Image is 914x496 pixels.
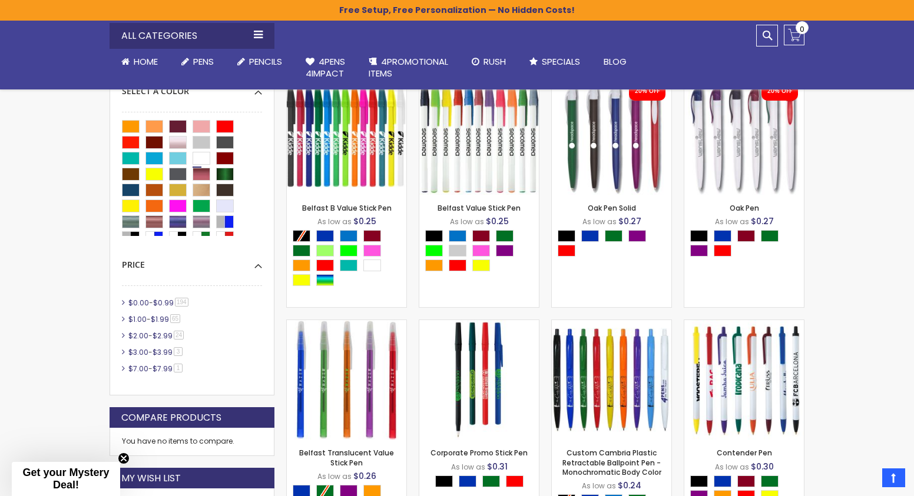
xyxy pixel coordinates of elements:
div: Assorted [316,274,334,286]
div: Black [690,230,708,242]
span: As low as [450,217,484,227]
strong: Compare Products [121,411,221,424]
div: Select A Color [425,230,539,274]
div: Burgundy [737,230,755,242]
div: Yellow [293,274,310,286]
div: Blue [714,475,731,487]
div: Burgundy [472,230,490,242]
a: Contender Pen [684,319,804,329]
a: Corporate Promo Stick Pen [430,448,528,458]
span: $3.99 [153,347,173,357]
div: Pink [363,245,381,257]
a: Belfast Value Stick Pen [438,203,521,213]
div: Blue Light [340,230,357,242]
a: Custom Cambria Plastic Retractable Ballpoint Pen - Monochromatic Body Color [562,448,661,477]
span: As low as [582,217,617,227]
img: Oak Pen Solid [552,75,671,195]
div: Purple [690,245,708,257]
span: $0.00 [128,298,149,308]
div: You have no items to compare. [110,428,274,455]
div: Red [506,475,524,487]
a: 4PROMOTIONALITEMS [357,49,460,87]
span: $1.99 [151,314,169,324]
strong: My Wish List [121,472,181,485]
span: As low as [317,217,352,227]
span: $0.24 [618,480,641,491]
div: Black [690,475,708,487]
span: $0.27 [751,215,774,227]
span: Pens [193,55,214,68]
span: $3.00 [128,347,148,357]
span: Get your Mystery Deal! [22,467,109,491]
span: 3 [174,347,183,356]
a: $0.00-$0.99194 [125,298,193,308]
a: Rush [460,49,518,75]
a: $7.00-$7.991 [125,364,187,374]
a: Pencils [226,49,294,75]
div: Select A Color [293,230,406,289]
div: 20% OFF [635,87,660,95]
div: 20% OFF [767,87,792,95]
div: Blue Light [449,230,466,242]
a: $1.00-$1.9965 [125,314,184,324]
a: 0 [784,25,804,45]
a: Home [110,49,170,75]
span: $0.99 [153,298,174,308]
a: Oak Pen Solid [588,203,636,213]
div: Teal [340,259,357,271]
div: Red [714,245,731,257]
div: Pink [472,245,490,257]
span: As low as [582,481,616,491]
div: Red [449,259,466,271]
span: $0.25 [353,215,376,227]
div: Black [425,230,443,242]
div: Green [496,230,514,242]
div: White [363,259,381,271]
div: Orange [425,259,443,271]
img: Belfast Translucent Value Stick Pen [287,320,406,440]
img: Contender Pen [684,320,804,440]
span: 4PROMOTIONAL ITEMS [369,55,448,79]
span: Specials [542,55,580,68]
span: 65 [170,314,180,323]
span: Blog [604,55,627,68]
span: $0.30 [751,461,774,472]
span: 0 [800,24,804,35]
img: Oak Pen [684,75,804,195]
div: Select A Color [690,230,804,259]
div: Blue [316,230,334,242]
span: 24 [174,331,184,339]
span: As low as [451,462,485,472]
div: Orange [293,259,310,271]
a: Custom Cambria Plastic Retractable Ballpoint Pen - Monochromatic Body Color [552,319,671,329]
div: Green [482,475,500,487]
span: Home [134,55,158,68]
a: Blog [592,49,638,75]
div: Blue [459,475,476,487]
span: $1.00 [128,314,147,324]
span: As low as [715,462,749,472]
div: Green [761,230,779,242]
a: $3.00-$3.993 [125,347,187,357]
a: Belfast B Value Stick Pen [302,203,392,213]
div: Purple [496,245,514,257]
span: $2.00 [128,331,148,341]
span: $0.27 [618,215,641,227]
span: Pencils [249,55,282,68]
span: Rush [484,55,506,68]
span: $2.99 [153,331,173,341]
div: Green [293,245,310,257]
div: Green [761,475,779,487]
span: 1 [174,364,183,372]
a: Belfast Translucent Value Stick Pen [299,448,394,467]
div: Price [122,251,262,271]
div: All Categories [110,23,274,49]
div: Blue [581,230,599,242]
a: Belfast Translucent Value Stick Pen [287,319,406,329]
span: As low as [715,217,749,227]
img: Belfast Value Stick Pen [419,75,539,195]
span: 194 [175,298,188,307]
div: Black [558,230,575,242]
span: $7.99 [153,364,173,374]
span: $0.31 [487,461,508,472]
